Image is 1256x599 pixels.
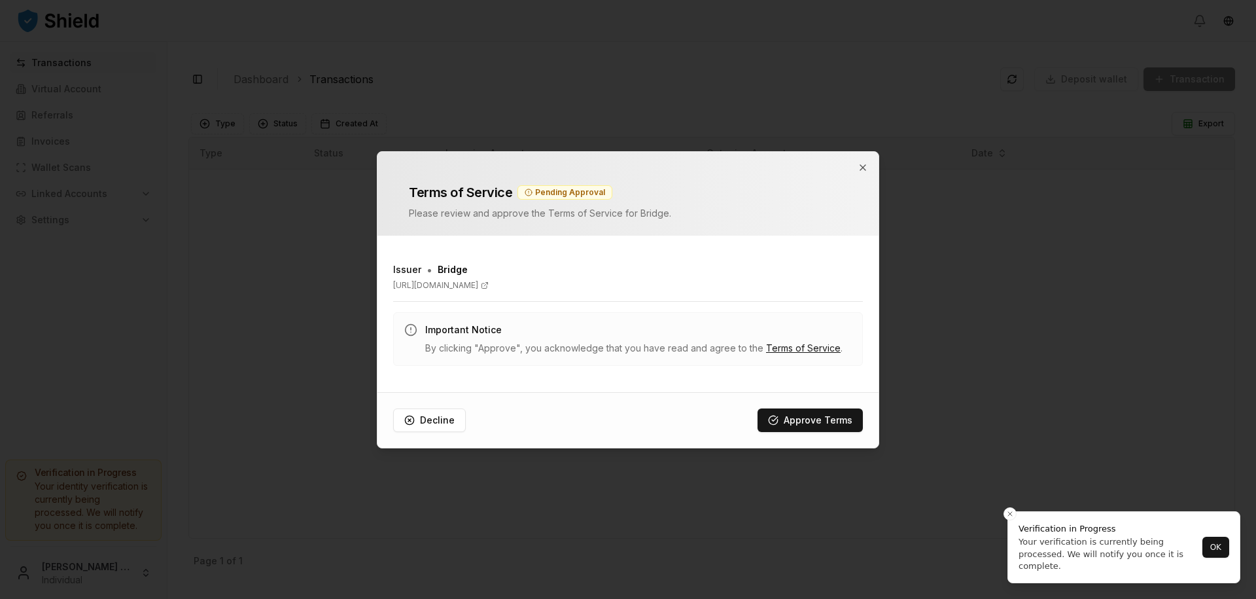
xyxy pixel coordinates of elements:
a: [URL][DOMAIN_NAME] [393,280,863,291]
a: Terms of Service [766,342,841,354]
button: Approve Terms [758,408,863,432]
div: Pending Approval [517,185,612,200]
button: Decline [393,408,466,432]
p: Please review and approve the Terms of Service for Bridge . [409,207,847,220]
span: • [427,262,432,278]
h3: Important Notice [425,323,843,336]
h3: Issuer [393,263,421,276]
p: By clicking "Approve", you acknowledge that you have read and agree to the . [425,342,843,355]
span: Bridge [438,263,468,276]
h2: Terms of Service [409,183,512,202]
